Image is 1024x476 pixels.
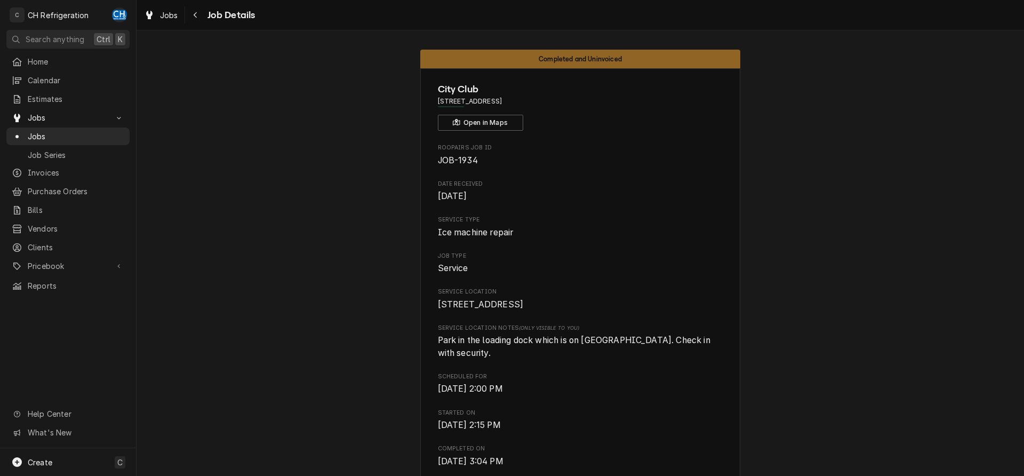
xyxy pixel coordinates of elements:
[140,6,182,24] a: Jobs
[438,299,524,310] span: [STREET_ADDRESS]
[28,223,124,234] span: Vendors
[28,56,124,67] span: Home
[28,112,108,123] span: Jobs
[438,335,713,358] span: Park in the loading dock which is on [GEOGRAPHIC_DATA]. Check in with security.
[438,409,723,417] span: Started On
[438,419,723,432] span: Started On
[204,8,255,22] span: Job Details
[438,445,723,453] span: Completed On
[28,427,123,438] span: What's New
[117,457,123,468] span: C
[438,456,503,466] span: [DATE] 3:04 PM
[28,167,124,178] span: Invoices
[539,55,622,62] span: Completed and Uninvoiced
[438,420,501,430] span: [DATE] 2:15 PM
[6,128,130,145] a: Jobs
[438,82,723,97] span: Name
[6,30,130,49] button: Search anythingCtrlK
[160,10,178,21] span: Jobs
[438,144,723,152] span: Roopairs Job ID
[438,155,478,165] span: JOB-1934
[438,455,723,468] span: Completed On
[187,6,204,23] button: Navigate back
[438,115,523,131] button: Open in Maps
[28,204,124,216] span: Bills
[438,227,514,237] span: Ice machine repair
[438,324,723,332] span: Service Location Notes
[438,372,723,381] span: Scheduled For
[438,216,723,239] div: Service Type
[438,288,723,296] span: Service Location
[6,201,130,219] a: Bills
[438,334,723,359] span: [object Object]
[28,408,123,419] span: Help Center
[6,146,130,164] a: Job Series
[28,242,124,253] span: Clients
[6,72,130,89] a: Calendar
[438,409,723,432] div: Started On
[438,144,723,166] div: Roopairs Job ID
[438,298,723,311] span: Service Location
[112,7,127,22] div: Chris Hiraga's Avatar
[438,191,467,201] span: [DATE]
[6,53,130,70] a: Home
[28,131,124,142] span: Jobs
[438,262,723,275] span: Job Type
[28,149,124,161] span: Job Series
[438,97,723,106] span: Address
[97,34,110,45] span: Ctrl
[28,10,89,21] div: CH Refrigeration
[438,252,723,260] span: Job Type
[6,405,130,423] a: Go to Help Center
[6,220,130,237] a: Vendors
[28,75,124,86] span: Calendar
[6,90,130,108] a: Estimates
[519,325,579,331] span: (Only Visible to You)
[438,252,723,275] div: Job Type
[438,383,723,395] span: Scheduled For
[28,186,124,197] span: Purchase Orders
[438,82,723,131] div: Client Information
[438,384,503,394] span: [DATE] 2:00 PM
[438,190,723,203] span: Date Received
[6,239,130,256] a: Clients
[438,324,723,360] div: [object Object]
[10,7,25,22] div: C
[28,93,124,105] span: Estimates
[112,7,127,22] div: CH
[438,288,723,311] div: Service Location
[28,260,108,272] span: Pricebook
[438,180,723,188] span: Date Received
[438,445,723,467] div: Completed On
[6,277,130,295] a: Reports
[26,34,84,45] span: Search anything
[438,180,723,203] div: Date Received
[28,458,52,467] span: Create
[438,263,468,273] span: Service
[6,164,130,181] a: Invoices
[6,257,130,275] a: Go to Pricebook
[420,50,740,68] div: Status
[28,280,124,291] span: Reports
[438,372,723,395] div: Scheduled For
[6,109,130,126] a: Go to Jobs
[118,34,123,45] span: K
[6,424,130,441] a: Go to What's New
[438,226,723,239] span: Service Type
[438,154,723,167] span: Roopairs Job ID
[438,216,723,224] span: Service Type
[6,183,130,200] a: Purchase Orders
